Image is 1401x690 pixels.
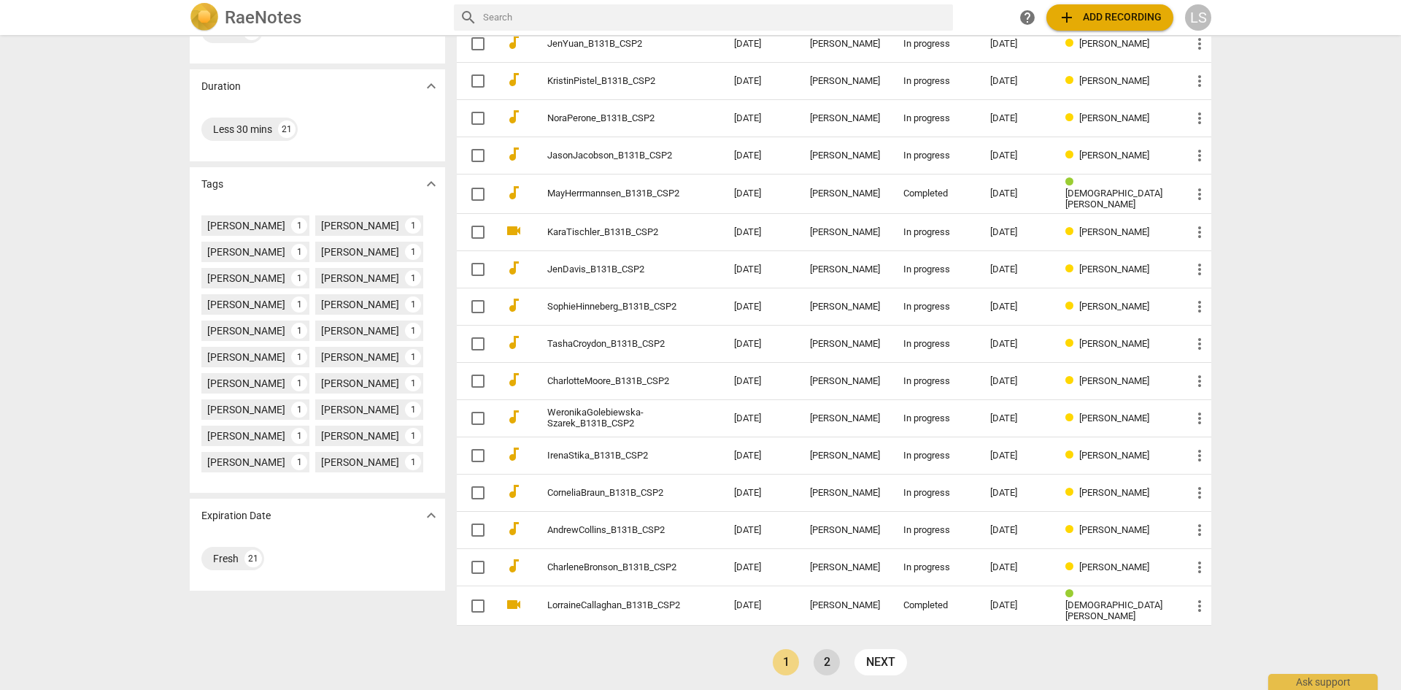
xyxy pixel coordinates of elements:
[990,113,1043,124] div: [DATE]
[1191,597,1208,615] span: more_vert
[903,339,967,350] div: In progress
[547,76,682,87] a: KristinPistel_B131B_CSP2
[810,600,880,611] div: [PERSON_NAME]
[1191,147,1208,164] span: more_vert
[505,445,522,463] span: audiotrack
[722,363,798,400] td: [DATE]
[207,376,285,391] div: [PERSON_NAME]
[405,349,421,365] div: 1
[903,376,967,387] div: In progress
[201,79,241,94] p: Duration
[207,323,285,338] div: [PERSON_NAME]
[505,34,522,51] span: audiotrack
[547,227,682,238] a: KaraTischler_B131B_CSP2
[1191,521,1208,539] span: more_vert
[810,264,880,275] div: [PERSON_NAME]
[1065,524,1079,535] span: Review status: in progress
[405,428,421,444] div: 1
[405,402,421,418] div: 1
[903,488,967,499] div: In progress
[547,264,682,275] a: JenDavis_B131B_CSP2
[810,227,880,238] div: [PERSON_NAME]
[1058,9,1076,26] span: add
[422,507,440,524] span: expand_more
[773,649,799,675] a: Page 1 is your current page
[1065,338,1079,349] span: Review status: in progress
[810,188,880,199] div: [PERSON_NAME]
[1046,4,1173,31] button: Upload
[1079,561,1149,572] span: [PERSON_NAME]
[990,150,1043,161] div: [DATE]
[483,6,947,29] input: Search
[1191,72,1208,90] span: more_vert
[321,297,399,312] div: [PERSON_NAME]
[291,349,307,365] div: 1
[1065,226,1079,237] span: Review status: in progress
[722,26,798,63] td: [DATE]
[903,113,967,124] div: In progress
[505,371,522,388] span: audiotrack
[854,649,907,675] a: next
[1185,4,1211,31] div: LS
[722,137,798,175] td: [DATE]
[990,76,1043,87] div: [DATE]
[405,270,421,286] div: 1
[321,350,399,364] div: [PERSON_NAME]
[321,455,399,469] div: [PERSON_NAME]
[1191,484,1208,502] span: more_vert
[722,175,798,214] td: [DATE]
[1191,261,1208,278] span: more_vert
[190,3,219,32] img: Logo
[207,245,285,259] div: [PERSON_NAME]
[505,483,522,500] span: audiotrack
[1065,589,1079,599] span: Review status: completed
[722,251,798,288] td: [DATE]
[1065,75,1079,86] span: Review status: in progress
[405,296,421,313] div: 1
[1065,375,1079,386] span: Review status: in progress
[547,188,682,199] a: MayHerrmannsen_B131B_CSP2
[903,302,967,313] div: In progress
[547,562,682,573] a: CharleneBronson_B131B_CSP2
[505,222,522,239] span: videocam
[810,488,880,499] div: [PERSON_NAME]
[420,75,442,97] button: Show more
[990,264,1043,275] div: [DATE]
[321,271,399,285] div: [PERSON_NAME]
[1191,410,1208,427] span: more_vert
[1079,112,1149,123] span: [PERSON_NAME]
[1079,413,1149,423] span: [PERSON_NAME]
[1191,298,1208,315] span: more_vert
[814,649,840,675] a: Page 2
[903,188,967,199] div: Completed
[213,551,239,566] div: Fresh
[1079,301,1149,312] span: [PERSON_NAME]
[722,549,798,586] td: [DATE]
[1065,150,1079,161] span: Review status: in progress
[903,413,967,424] div: In progress
[547,339,682,350] a: TashaCroydon_B131B_CSP2
[460,9,477,26] span: search
[291,402,307,418] div: 1
[1065,450,1079,461] span: Review status: in progress
[1065,413,1079,423] span: Review status: in progress
[321,218,399,233] div: [PERSON_NAME]
[321,429,399,443] div: [PERSON_NAME]
[291,270,307,286] div: 1
[207,271,285,285] div: [PERSON_NAME]
[291,218,307,234] div: 1
[505,108,522,126] span: audiotrack
[722,475,798,512] td: [DATE]
[1079,524,1149,535] span: [PERSON_NAME]
[1191,447,1208,464] span: more_vert
[547,150,682,161] a: JasonJacobson_B131B_CSP2
[291,323,307,339] div: 1
[1065,38,1079,49] span: Review status: in progress
[505,145,522,163] span: audiotrack
[810,150,880,161] div: [PERSON_NAME]
[1079,375,1149,386] span: [PERSON_NAME]
[1268,674,1378,690] div: Ask support
[1191,110,1208,127] span: more_vert
[321,245,399,259] div: [PERSON_NAME]
[207,429,285,443] div: [PERSON_NAME]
